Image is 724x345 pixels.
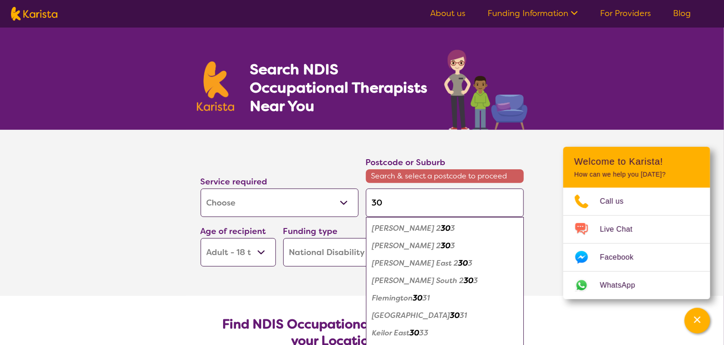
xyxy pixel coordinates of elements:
[451,223,455,233] em: 3
[372,276,464,285] em: [PERSON_NAME] South 2
[11,7,57,21] img: Karista logo
[370,272,519,289] div: Hamilton South 2303
[441,241,451,250] em: 30
[441,223,451,233] em: 30
[574,156,699,167] h2: Welcome to Karista!
[460,311,467,320] em: 31
[444,50,528,130] img: occupational-therapy
[474,276,478,285] em: 3
[413,293,423,303] em: 30
[201,226,266,237] label: Age of recipient
[600,278,646,292] span: WhatsApp
[201,176,268,187] label: Service required
[366,157,446,168] label: Postcode or Suburb
[600,250,645,264] span: Facebook
[372,328,410,338] em: Keilor East
[685,308,710,334] button: Channel Menu
[450,311,460,320] em: 30
[410,328,420,338] em: 30
[372,241,441,250] em: [PERSON_NAME] 2
[673,8,691,19] a: Blog
[600,223,644,236] span: Live Chat
[370,237,519,255] div: Hamilton Dc 2303
[372,258,459,268] em: [PERSON_NAME] East 2
[468,258,473,268] em: 3
[423,293,430,303] em: 31
[430,8,466,19] a: About us
[197,61,235,111] img: Karista logo
[370,307,519,324] div: Kensington 3031
[574,171,699,178] p: How can we help you [DATE]?
[370,255,519,272] div: Hamilton East 2303
[600,8,651,19] a: For Providers
[250,60,428,115] h1: Search NDIS Occupational Therapists Near You
[372,293,413,303] em: Flemington
[488,8,578,19] a: Funding Information
[459,258,468,268] em: 30
[370,324,519,342] div: Keilor East 3033
[366,169,524,183] span: Search & select a postcode to proceed
[370,220,519,237] div: Hamilton 2303
[451,241,455,250] em: 3
[563,272,710,299] a: Web link opens in a new tab.
[420,328,429,338] em: 33
[563,188,710,299] ul: Choose channel
[372,223,441,233] em: [PERSON_NAME] 2
[366,189,524,217] input: Type
[370,289,519,307] div: Flemington 3031
[563,147,710,299] div: Channel Menu
[600,195,635,208] span: Call us
[283,226,338,237] label: Funding type
[464,276,474,285] em: 30
[372,311,450,320] em: [GEOGRAPHIC_DATA]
